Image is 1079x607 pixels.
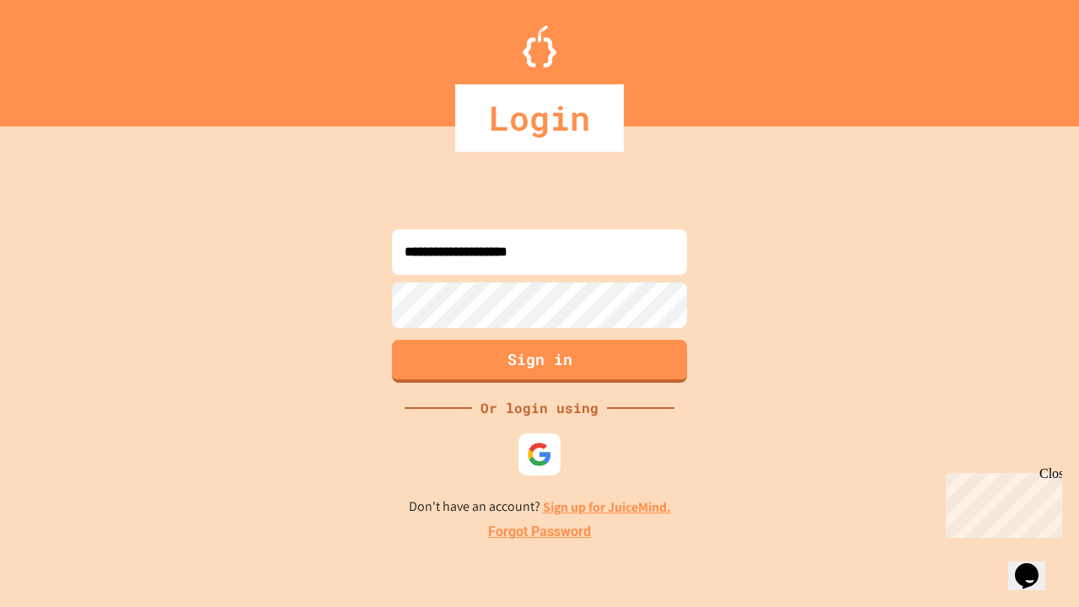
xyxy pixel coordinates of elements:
div: Or login using [472,398,607,418]
button: Sign in [392,340,687,383]
img: google-icon.svg [527,442,552,467]
a: Forgot Password [488,522,591,542]
img: Logo.svg [523,25,556,67]
iframe: chat widget [1008,540,1062,590]
div: Chat with us now!Close [7,7,116,107]
iframe: chat widget [939,466,1062,538]
p: Don't have an account? [409,497,671,518]
a: Sign up for JuiceMind. [543,498,671,516]
div: Login [455,84,624,152]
